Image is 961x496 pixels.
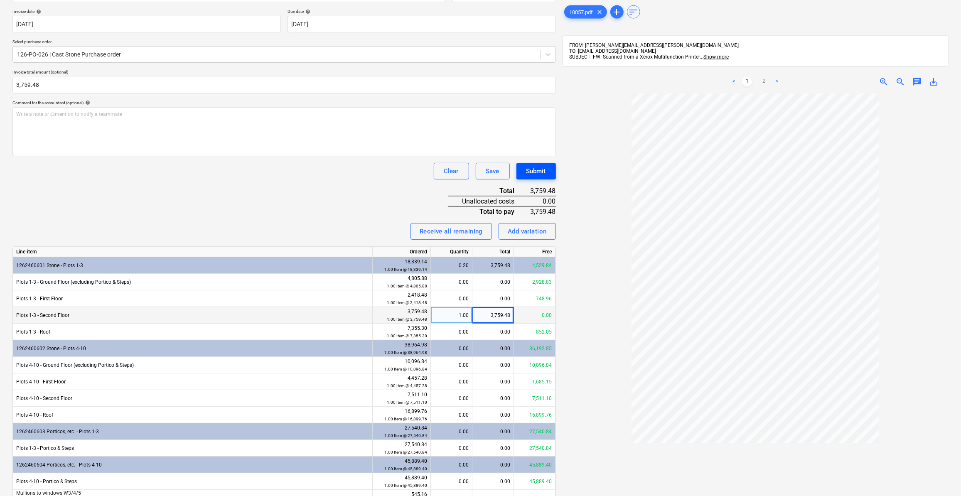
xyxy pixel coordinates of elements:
div: Save [486,166,499,177]
div: 0.00 [434,473,469,490]
span: save_alt [929,77,939,87]
div: Free [514,247,555,257]
a: Previous page [729,77,739,87]
div: Plots 1-3 - Ground Floor (excluding Portico & Steps) [13,274,373,290]
div: 0.00 [472,340,514,357]
span: chat [912,77,922,87]
span: 1262460603 Porticos, etc. - Plots 1-3 [16,429,99,435]
button: Submit [516,163,556,179]
div: 1.00 [434,307,469,324]
div: 4,805.88 [376,275,427,290]
div: 7,511.10 [514,390,555,407]
div: 27,540.84 [376,441,427,456]
div: Plots 4-10 - Second Floor [13,390,373,407]
div: Plots 1-3 - Second Floor [13,307,373,324]
div: 45,889.40 [514,457,555,473]
div: 0.00 [434,357,469,373]
small: 1.00 Item @ 2,418.48 [387,300,427,305]
div: 0.00 [472,390,514,407]
div: 0.00 [434,340,469,357]
div: Quantity [431,247,472,257]
div: 0.00 [472,373,514,390]
span: 1262460601 Stone - Plots 1-3 [16,263,83,268]
div: 0.20 [434,257,469,274]
span: TO: [EMAIL_ADDRESS][DOMAIN_NAME] [570,48,656,54]
input: Invoice total amount (optional) [12,77,556,93]
div: Total to pay [448,206,528,216]
div: Plots 4-10 - Roof [13,407,373,423]
input: Due date not specified [288,16,556,32]
div: 0.00 [434,290,469,307]
a: Next page [772,77,782,87]
button: Save [476,163,510,179]
div: 0.00 [472,473,514,490]
div: 0.00 [472,457,514,473]
span: Mullions to windows W3/4/5 [16,490,81,496]
span: add [612,7,622,17]
div: Add variation [508,226,547,237]
div: Due date [288,9,556,14]
div: 10,096.84 [376,358,427,373]
div: 36,192.85 [514,340,555,357]
div: Plots 1-3 - Portico & Steps [13,440,373,457]
span: help [34,9,41,14]
span: 1262460602 Stone - Plots 4-10 [16,346,86,351]
span: Show more [704,54,729,60]
div: 2,928.83 [514,274,555,290]
div: 45,889.40 [376,457,427,473]
div: 4,529.84 [514,257,555,274]
div: Invoice date [12,9,281,14]
div: Unallocated costs [448,196,528,206]
div: 0.00 [472,407,514,423]
small: 1.00 Item @ 18,339.14 [384,267,427,272]
div: 0.00 [514,307,555,324]
div: 27,540.84 [514,423,555,440]
div: 0.00 [434,407,469,423]
div: 1,685.15 [514,373,555,390]
small: 1.00 Item @ 10,096.84 [384,367,427,371]
div: 45,889.40 [514,473,555,490]
small: 1.00 Item @ 27,540.84 [384,433,427,438]
div: 7,355.30 [376,324,427,340]
div: 3,759.48 [472,307,514,324]
div: Submit [526,166,546,177]
small: 1.00 Item @ 27,540.84 [384,450,427,454]
span: help [304,9,310,14]
span: FROM: [PERSON_NAME][EMAIL_ADDRESS][PERSON_NAME][DOMAIN_NAME] [570,42,739,48]
div: Total [472,247,514,257]
small: 1.00 Item @ 38,964.98 [384,350,427,355]
span: clear [595,7,605,17]
small: 1.00 Item @ 45,889.40 [384,483,427,488]
div: 3,759.48 [528,206,556,216]
div: 0.00 [434,324,469,340]
button: Clear [434,163,469,179]
div: 0.00 [434,390,469,407]
span: zoom_out [895,77,905,87]
iframe: Chat Widget [919,456,961,496]
div: 3,759.48 [376,308,427,323]
div: 16,899.76 [514,407,555,423]
div: Line-item [13,247,373,257]
span: 1262460604 Porticos, etc. - Plots 4-10 [16,462,102,468]
span: SUBJECT: FW: Scanned from a Xerox Multifunction Printer [570,54,700,60]
small: 1.00 Item @ 45,889.40 [384,467,427,471]
small: 1.00 Item @ 7,355.30 [387,334,427,338]
div: 0.00 [434,457,469,473]
small: 1.00 Item @ 4,457.28 [387,383,427,388]
div: 18,339.14 [376,258,427,273]
a: Page 2 [759,77,769,87]
small: 1.00 Item @ 4,805.88 [387,284,427,288]
div: 0.00 [472,423,514,440]
span: zoom_in [879,77,889,87]
span: 10057.pdf [565,9,598,15]
a: Page 1 is your current page [742,77,752,87]
span: ... [700,54,729,60]
div: Ordered [373,247,431,257]
div: 7,511.10 [376,391,427,406]
div: Clear [444,166,459,177]
p: Select purchase order [12,39,556,46]
div: Plots 4-10 - First Floor [13,373,373,390]
span: help [84,100,90,105]
div: 0.00 [434,423,469,440]
span: sort [629,7,639,17]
